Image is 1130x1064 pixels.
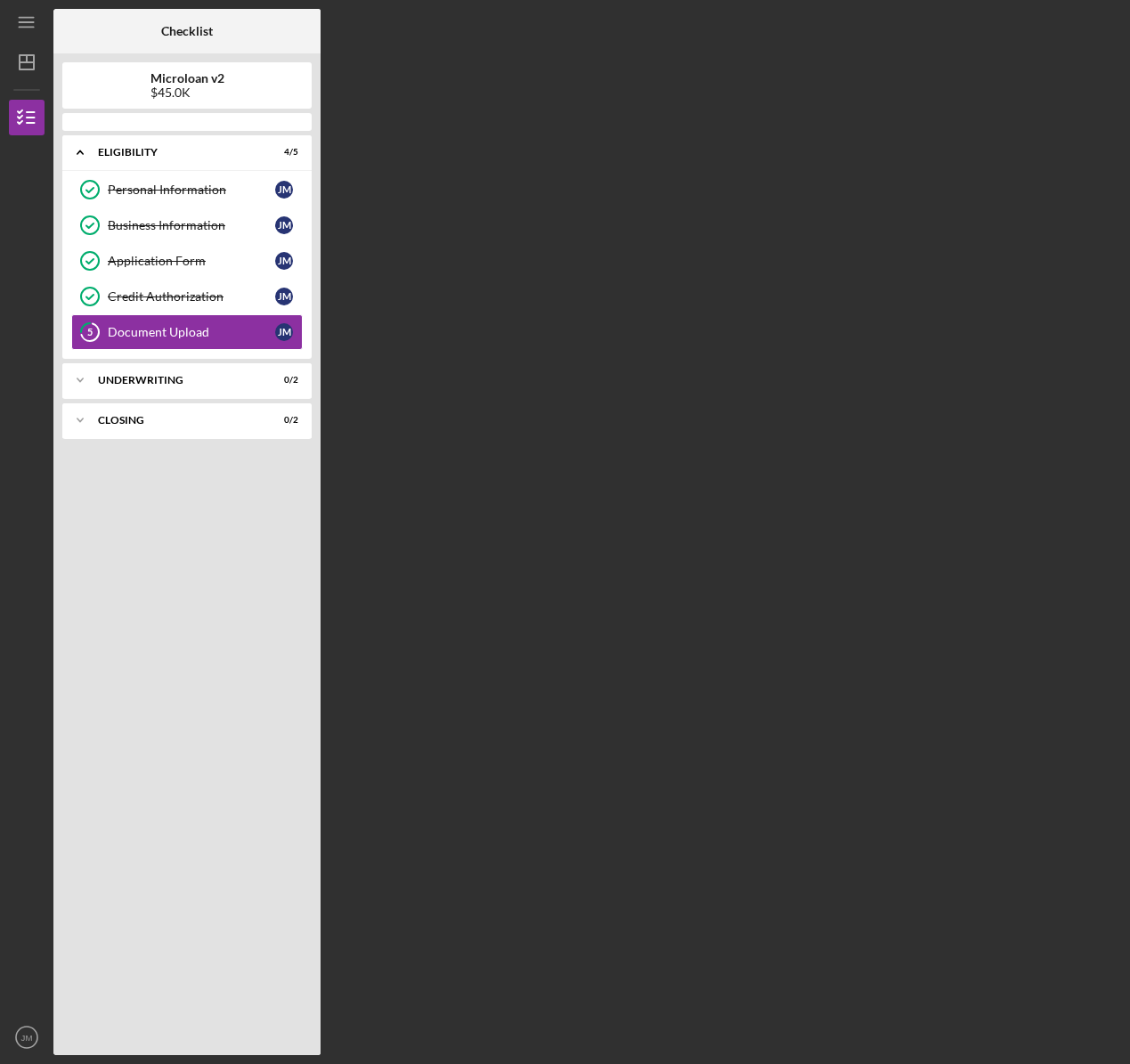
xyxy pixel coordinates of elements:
[275,288,293,305] div: J M
[98,375,254,386] div: Underwriting
[150,71,224,85] b: Microloan v2
[275,252,293,270] div: J M
[266,147,298,158] div: 4 / 5
[161,24,213,38] b: Checklist
[150,85,224,100] div: $45.0K
[275,216,293,234] div: J M
[98,147,254,158] div: Eligibility
[108,289,275,304] div: Credit Authorization
[71,279,303,314] a: Credit AuthorizationJM
[71,314,303,350] a: 5Document UploadJM
[98,415,254,426] div: Closing
[275,323,293,341] div: J M
[108,183,275,197] div: Personal Information
[71,172,303,207] a: Personal InformationJM
[71,207,303,243] a: Business InformationJM
[9,1019,45,1055] button: JM
[108,325,275,339] div: Document Upload
[71,243,303,279] a: Application FormJM
[275,181,293,199] div: J M
[21,1033,33,1043] text: JM
[266,415,298,426] div: 0 / 2
[108,254,275,268] div: Application Form
[108,218,275,232] div: Business Information
[87,327,93,338] tspan: 5
[266,375,298,386] div: 0 / 2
